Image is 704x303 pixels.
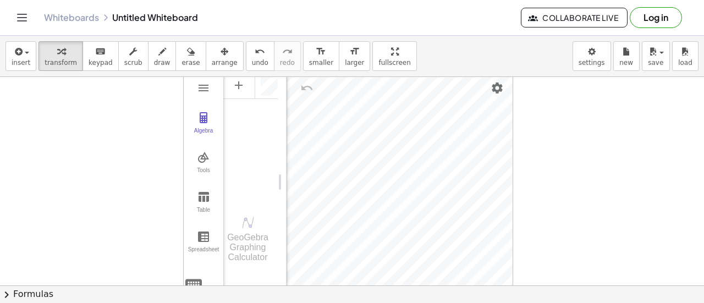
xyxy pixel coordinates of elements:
div: Algebra [186,128,221,143]
button: undoundo [246,41,274,71]
div: Graphing Calculator [183,72,513,292]
i: format_size [349,45,360,58]
span: Collaborate Live [530,13,618,23]
span: redo [280,59,295,67]
button: keyboardkeypad [82,41,119,71]
button: format_sizelarger [339,41,370,71]
button: Add Item [226,72,252,98]
span: draw [154,59,170,67]
span: smaller [309,59,333,67]
span: keypad [89,59,113,67]
i: keyboard [95,45,106,58]
div: Tools [186,167,221,183]
span: erase [182,59,200,67]
button: erase [175,41,206,71]
span: transform [45,59,77,67]
div: Algebra [223,71,278,200]
span: fullscreen [378,59,410,67]
button: transform [38,41,83,71]
span: settings [579,59,605,67]
button: arrange [206,41,244,71]
button: new [613,41,640,71]
button: Collaborate Live [521,8,628,27]
span: new [619,59,633,67]
button: format_sizesmaller [303,41,339,71]
span: load [678,59,692,67]
span: scrub [124,59,142,67]
button: draw [148,41,177,71]
span: arrange [212,59,238,67]
i: format_size [316,45,326,58]
span: undo [252,59,268,67]
button: fullscreen [372,41,416,71]
span: larger [345,59,364,67]
button: redoredo [274,41,301,71]
button: insert [5,41,36,71]
img: Main Menu [197,81,210,95]
span: insert [12,59,30,67]
i: undo [255,45,265,58]
button: load [672,41,698,71]
i: redo [282,45,293,58]
button: scrub [118,41,148,71]
div: GeoGebra Graphing Calculator [223,233,272,262]
div: Spreadsheet [186,246,221,262]
button: Toggle navigation [13,9,31,26]
a: Whiteboards [44,12,99,23]
button: save [642,41,670,71]
canvas: Graphics View 1 [287,73,513,291]
button: Undo [297,78,317,98]
span: save [648,59,663,67]
img: svg+xml;base64,PHN2ZyB4bWxucz0iaHR0cDovL3d3dy53My5vcmcvMjAwMC9zdmciIHdpZHRoPSIyNCIgaGVpZ2h0PSIyNC... [184,275,204,295]
img: svg+xml;base64,PHN2ZyB4bWxucz0iaHR0cDovL3d3dy53My5vcmcvMjAwMC9zdmciIHhtbG5zOnhsaW5rPSJodHRwOi8vd3... [241,216,255,229]
div: Table [186,207,221,222]
button: Log in [630,7,682,28]
button: Settings [487,78,507,98]
button: settings [573,41,611,71]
